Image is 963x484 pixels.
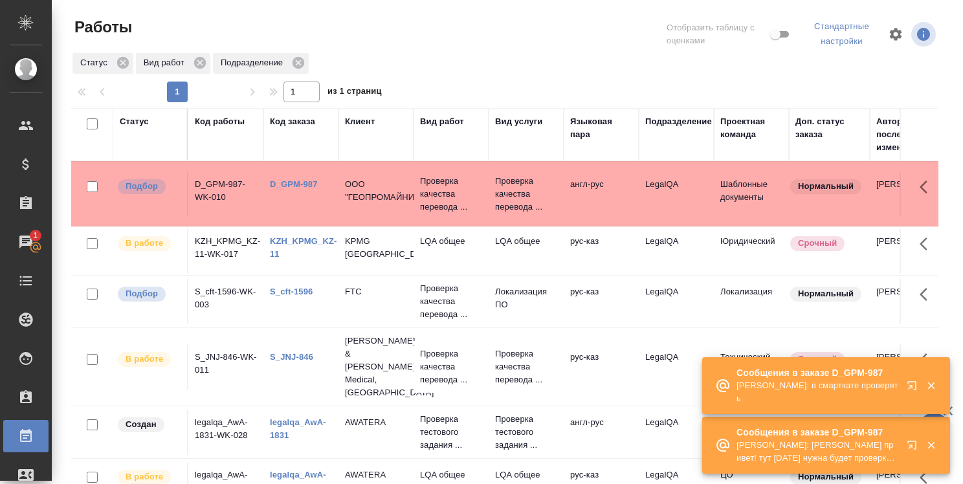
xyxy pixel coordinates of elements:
td: D_GPM-987-WK-010 [188,171,263,217]
p: Вид работ [144,56,189,69]
p: LQA общее [420,468,482,481]
p: Создан [126,418,157,431]
p: Проверка качества перевода ... [495,347,557,386]
div: Подразделение [645,115,712,128]
td: [PERSON_NAME] [870,344,945,390]
div: Код работы [195,115,245,128]
span: 1 [25,229,45,242]
p: Проверка тестового задания ... [495,413,557,452]
td: Технический [714,344,789,390]
div: Можно подбирать исполнителей [116,178,181,195]
p: Проверка качества перевода ... [420,347,482,386]
span: Настроить таблицу [880,19,911,50]
span: Отобразить таблицу с оценками [667,21,768,47]
div: Можно подбирать исполнителей [116,285,181,303]
p: Нормальный [798,470,854,483]
p: Подразделение [221,56,287,69]
p: AWATERA [345,468,407,481]
td: Локализация [714,279,789,324]
p: В работе [126,353,163,366]
button: Здесь прячутся важные кнопки [912,228,943,259]
td: [PERSON_NAME] [870,279,945,324]
p: В работе [126,470,163,483]
td: S_cft-1596-WK-003 [188,279,263,324]
p: ООО "ГЕОПРОМАЙНИНГ" [345,178,407,204]
button: Здесь прячутся важные кнопки [912,344,943,375]
p: [PERSON_NAME] & [PERSON_NAME] Medical, [GEOGRAPHIC_DATA] [345,335,407,399]
p: Проверка качества перевода ... [420,282,482,321]
span: из 1 страниц [327,83,382,102]
a: S_cft-1596 [270,287,313,296]
td: LegalQA [639,228,714,274]
td: [PERSON_NAME] [870,228,945,274]
td: LegalQA [639,344,714,390]
td: рус-каз [564,228,639,274]
a: legalqa_AwA-1831 [270,417,326,440]
div: Клиент [345,115,375,128]
p: Статус [80,56,112,69]
p: AWATERA [345,416,407,429]
p: Проверка качества перевода ... [420,175,482,214]
p: Подбор [126,287,158,300]
p: Проверка качества перевода ... [495,175,557,214]
div: Подразделение [213,53,309,74]
button: Закрыть [918,439,944,451]
p: Подбор [126,180,158,193]
p: LQA общее [495,468,557,481]
button: Открыть в новой вкладке [899,432,930,463]
div: split button [803,17,880,52]
p: [PERSON_NAME]: [PERSON_NAME] привет! тут [DATE] нужна будет проверка за новой девочкой-[PERSON_NAME] [736,439,898,465]
span: Работы [71,17,132,38]
p: Срочный [798,237,837,250]
a: S_JNJ-846 [270,352,313,362]
td: Юридический [714,228,789,274]
div: Вид работ [136,53,210,74]
div: Исполнитель выполняет работу [116,351,181,368]
div: Вид работ [420,115,464,128]
div: Статус [72,53,133,74]
p: Срочный [798,353,837,366]
a: 1 [3,226,49,258]
p: LQA общее [495,235,557,248]
button: Закрыть [918,380,944,391]
div: Вид услуги [495,115,543,128]
td: Шаблонные документы [714,171,789,217]
td: рус-каз [564,344,639,390]
td: LegalQA [639,410,714,455]
div: Код заказа [270,115,315,128]
button: Здесь прячутся важные кнопки [912,279,943,310]
div: Языковая пара [570,115,632,141]
p: Сообщения в заказе D_GPM-987 [736,426,898,439]
span: Посмотреть информацию [911,22,938,47]
p: LQA общее [420,235,482,248]
td: [PERSON_NAME] [870,171,945,217]
td: англ-рус [564,171,639,217]
p: Локализация ПО [495,285,557,311]
button: Здесь прячутся важные кнопки [912,171,943,203]
a: D_GPM-987 [270,179,318,189]
div: Доп. статус заказа [795,115,863,141]
p: FTC [345,285,407,298]
button: Открыть в новой вкладке [899,373,930,404]
p: [PERSON_NAME]: в смарткате проверять [736,379,898,405]
p: Сообщения в заказе D_GPM-987 [736,366,898,379]
p: Нормальный [798,180,854,193]
a: KZH_KPMG_KZ-11 [270,236,337,259]
td: англ-рус [564,410,639,455]
div: Проектная команда [720,115,782,141]
div: Статус [120,115,149,128]
td: KZH_KPMG_KZ-11-WK-017 [188,228,263,274]
p: В работе [126,237,163,250]
p: Проверка тестового задания ... [420,413,482,452]
td: рус-каз [564,279,639,324]
td: LegalQA [639,279,714,324]
td: LegalQA [639,171,714,217]
p: KPMG [GEOGRAPHIC_DATA] [345,235,407,261]
div: Исполнитель выполняет работу [116,235,181,252]
p: Нормальный [798,287,854,300]
div: Заказ еще не согласован с клиентом, искать исполнителей рано [116,416,181,434]
td: S_JNJ-846-WK-011 [188,344,263,390]
td: legalqa_AwA-1831-WK-028 [188,410,263,455]
div: Автор последнего изменения [876,115,938,154]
